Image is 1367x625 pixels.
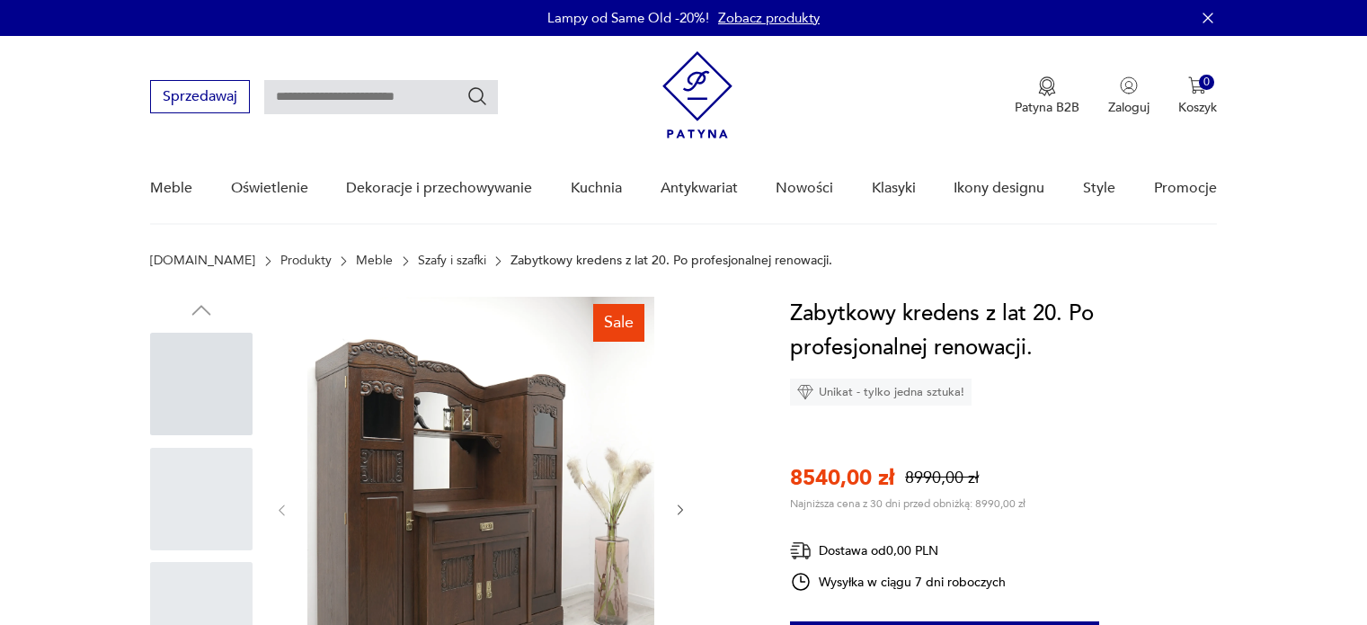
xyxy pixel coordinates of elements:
[150,254,255,268] a: [DOMAIN_NAME]
[346,154,532,223] a: Dekoracje i przechowywanie
[790,463,894,493] p: 8540,00 zł
[1188,76,1206,94] img: Ikona koszyka
[790,540,1006,562] div: Dostawa od 0,00 PLN
[776,154,833,223] a: Nowości
[797,384,813,400] img: Ikona diamentu
[790,379,972,406] div: Unikat - tylko jedna sztuka!
[593,304,644,342] div: Sale
[1108,76,1150,116] button: Zaloguj
[150,92,250,104] a: Sprzedawaj
[662,51,732,138] img: Patyna - sklep z meblami i dekoracjami vintage
[1120,76,1138,94] img: Ikonka użytkownika
[150,80,250,113] button: Sprzedawaj
[510,254,832,268] p: Zabytkowy kredens z lat 20. Po profesjonalnej renowacji.
[1108,99,1150,116] p: Zaloguj
[790,496,1025,511] p: Najniższa cena z 30 dni przed obniżką: 8990,00 zł
[547,9,709,27] p: Lampy od Same Old -20%!
[1015,76,1079,116] button: Patyna B2B
[954,154,1044,223] a: Ikony designu
[1199,75,1214,90] div: 0
[790,571,1006,593] div: Wysyłka w ciągu 7 dni roboczych
[466,85,488,107] button: Szukaj
[1178,76,1217,116] button: 0Koszyk
[1178,99,1217,116] p: Koszyk
[231,154,308,223] a: Oświetlenie
[718,9,820,27] a: Zobacz produkty
[1015,99,1079,116] p: Patyna B2B
[1015,76,1079,116] a: Ikona medaluPatyna B2B
[1154,154,1217,223] a: Promocje
[790,297,1217,365] h1: Zabytkowy kredens z lat 20. Po profesjonalnej renowacji.
[905,467,979,489] p: 8990,00 zł
[571,154,622,223] a: Kuchnia
[418,254,486,268] a: Szafy i szafki
[1083,154,1115,223] a: Style
[790,540,812,562] img: Ikona dostawy
[1038,76,1056,96] img: Ikona medalu
[661,154,738,223] a: Antykwariat
[280,254,332,268] a: Produkty
[872,154,916,223] a: Klasyki
[356,254,393,268] a: Meble
[150,154,192,223] a: Meble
